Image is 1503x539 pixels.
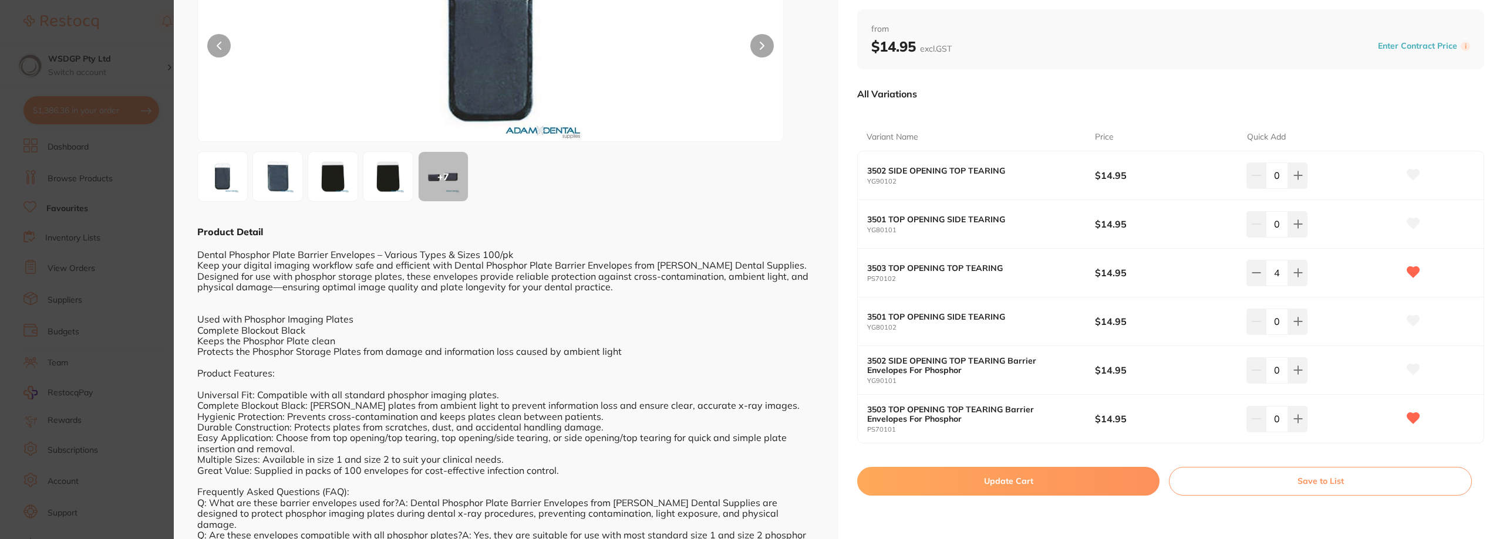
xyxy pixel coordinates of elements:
[867,131,918,143] p: Variant Name
[1095,315,1232,328] b: $14.95
[867,324,1095,331] small: YG80102
[920,43,952,54] span: excl. GST
[871,38,952,55] b: $14.95
[1095,364,1232,377] b: $14.95
[867,312,1072,321] b: 3501 TOP OPENING SIDE TEARING
[867,215,1072,224] b: 3501 TOP OPENING SIDE TEARING
[867,226,1095,234] small: YG80101
[867,263,1072,273] b: 3503 TOP OPENING TOP TEARING
[1095,131,1114,143] p: Price
[1374,40,1461,52] button: Enter Contract Price
[867,178,1095,185] small: YG90102
[418,151,469,202] button: +7
[1169,467,1472,495] button: Save to List
[867,426,1095,433] small: PS70101
[201,155,244,198] img: MDEuanBn
[1461,42,1470,51] label: i
[857,88,917,100] p: All Variations
[867,405,1072,423] b: 3503 TOP OPENING TOP TEARING Barrier Envelopes For Phosphor
[257,155,299,198] img: MDIuanBn
[312,155,354,198] img: MDEuanBn
[1247,131,1286,143] p: Quick Add
[1095,266,1232,279] b: $14.95
[1095,412,1232,425] b: $14.95
[1095,218,1232,230] b: $14.95
[197,226,263,238] b: Product Detail
[867,166,1072,175] b: 3502 SIDE OPENING TOP TEARING
[867,377,1095,385] small: YG90101
[857,467,1160,495] button: Update Cart
[1095,169,1232,182] b: $14.95
[871,23,1470,35] span: from
[867,275,1095,283] small: PS70102
[867,356,1072,375] b: 3502 SIDE OPENING TOP TEARING Barrier Envelopes For Phosphor
[419,152,468,201] div: + 7
[367,155,409,198] img: MDIuanBn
